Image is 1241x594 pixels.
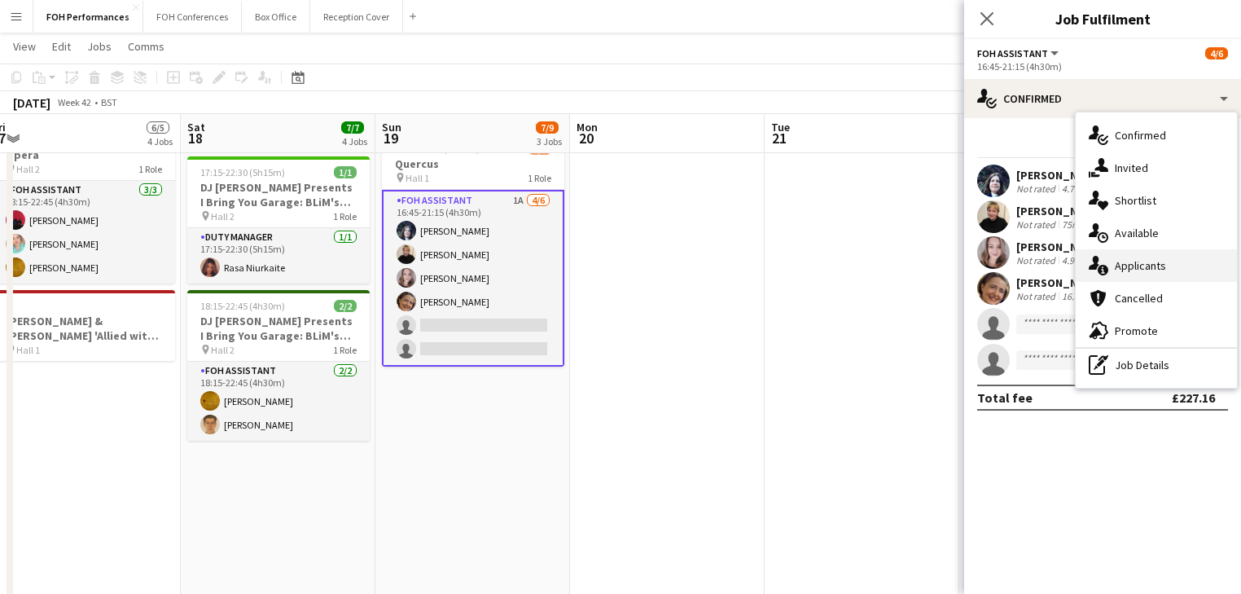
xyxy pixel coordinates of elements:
[1059,290,1095,302] div: 16.3km
[16,344,40,356] span: Hall 1
[54,96,94,108] span: Week 42
[1016,290,1059,302] div: Not rated
[200,300,285,312] span: 18:15-22:45 (4h30m)
[242,1,310,33] button: Box Office
[379,129,401,147] span: 19
[7,36,42,57] a: View
[138,163,162,175] span: 1 Role
[1115,128,1166,143] span: Confirmed
[574,129,598,147] span: 20
[1205,47,1228,59] span: 4/6
[211,210,235,222] span: Hall 2
[1016,183,1059,195] div: Not rated
[1115,291,1163,306] span: Cancelled
[577,120,598,134] span: Mon
[13,39,36,54] span: View
[147,135,173,147] div: 4 Jobs
[46,36,77,57] a: Edit
[1115,226,1159,240] span: Available
[342,135,367,147] div: 4 Jobs
[1059,254,1090,266] div: 4.9km
[187,180,370,209] h3: DJ [PERSON_NAME] Presents I Bring You Garage: BLiM's 5th Anniversary Celebration
[200,166,285,178] span: 17:15-22:30 (5h15m)
[147,121,169,134] span: 6/5
[1016,204,1103,218] div: [PERSON_NAME]
[382,190,564,367] app-card-role: FOH Assistant1A4/616:45-21:15 (4h30m)[PERSON_NAME][PERSON_NAME][PERSON_NAME][PERSON_NAME]
[187,120,205,134] span: Sat
[536,121,559,134] span: 7/9
[81,36,118,57] a: Jobs
[121,36,171,57] a: Comms
[1016,168,1103,183] div: [PERSON_NAME]
[977,47,1048,59] span: FOH Assistant
[1115,323,1158,338] span: Promote
[406,172,429,184] span: Hall 1
[1172,389,1215,406] div: £227.16
[537,135,562,147] div: 3 Jobs
[52,39,71,54] span: Edit
[33,1,143,33] button: FOH Performances
[528,172,551,184] span: 1 Role
[187,228,370,284] app-card-role: Duty Manager1/117:15-22:30 (5h15m)Rasa Niurkaite
[310,1,403,33] button: Reception Cover
[771,120,790,134] span: Tue
[1115,258,1166,273] span: Applicants
[128,39,164,54] span: Comms
[977,47,1061,59] button: FOH Assistant
[382,156,564,171] h3: Quercus
[1115,161,1148,175] span: Invited
[143,1,242,33] button: FOH Conferences
[1076,349,1237,381] div: Job Details
[977,389,1033,406] div: Total fee
[382,133,564,367] app-job-card: 16:45-21:15 (4h30m)4/6Quercus Hall 11 RoleFOH Assistant1A4/616:45-21:15 (4h30m)[PERSON_NAME][PERS...
[333,210,357,222] span: 1 Role
[382,120,401,134] span: Sun
[1016,240,1103,254] div: [PERSON_NAME]
[964,8,1241,29] h3: Job Fulfilment
[211,344,235,356] span: Hall 2
[1016,275,1103,290] div: [PERSON_NAME]
[1059,218,1083,231] div: 75m
[185,129,205,147] span: 18
[334,166,357,178] span: 1/1
[187,314,370,343] h3: DJ [PERSON_NAME] Presents I Bring You Garage: BLiM's 5th Anniversary Celebration
[1016,218,1059,231] div: Not rated
[101,96,117,108] div: BST
[16,163,40,175] span: Hall 2
[769,129,790,147] span: 21
[187,290,370,441] app-job-card: 18:15-22:45 (4h30m)2/2DJ [PERSON_NAME] Presents I Bring You Garage: BLiM's 5th Anniversary Celebr...
[334,300,357,312] span: 2/2
[977,60,1228,73] div: 16:45-21:15 (4h30m)
[333,344,357,356] span: 1 Role
[1016,254,1059,266] div: Not rated
[187,362,370,441] app-card-role: FOH Assistant2/218:15-22:45 (4h30m)[PERSON_NAME][PERSON_NAME]
[963,129,987,147] span: 22
[964,79,1241,118] div: Confirmed
[187,156,370,284] app-job-card: 17:15-22:30 (5h15m)1/1DJ [PERSON_NAME] Presents I Bring You Garage: BLiM's 5th Anniversary Celebr...
[13,95,50,111] div: [DATE]
[1059,183,1090,195] div: 4.7km
[1115,193,1156,208] span: Shortlist
[87,39,112,54] span: Jobs
[341,121,364,134] span: 7/7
